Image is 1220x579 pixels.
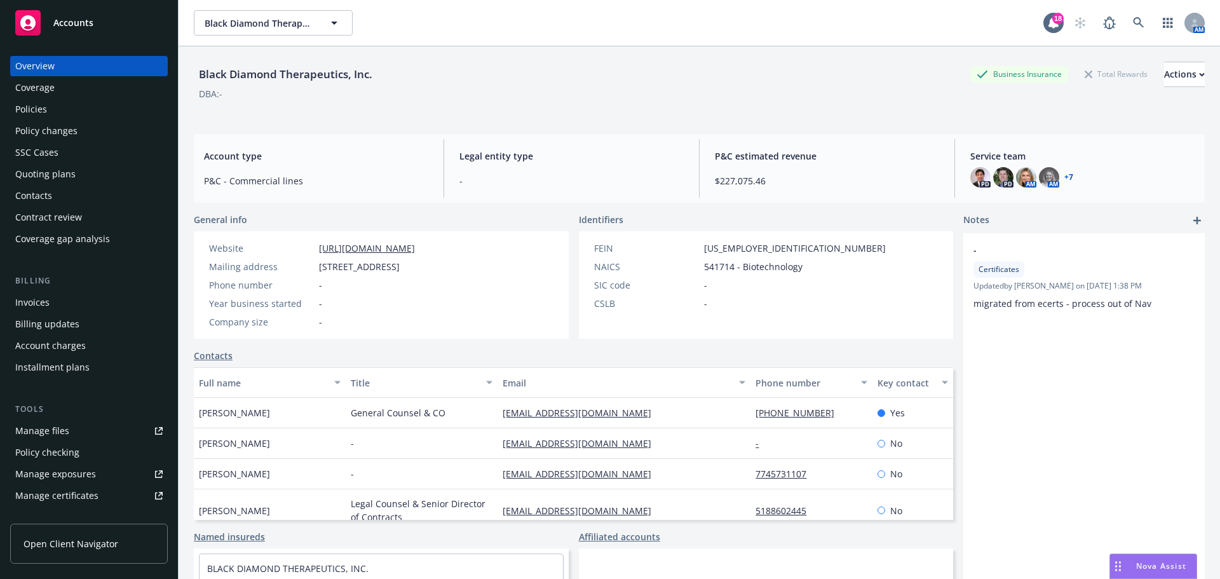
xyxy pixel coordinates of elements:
a: Account charges [10,336,168,356]
div: DBA: - [199,87,222,100]
a: - [756,437,769,449]
button: Actions [1164,62,1205,87]
div: -CertificatesUpdatedby [PERSON_NAME] on [DATE] 1:38 PMmigrated from ecerts - process out of Nav [963,233,1205,320]
div: Phone number [209,278,314,292]
a: Report a Bug [1097,10,1122,36]
div: Billing updates [15,314,79,334]
div: Title [351,376,478,390]
div: Coverage gap analysis [15,229,110,249]
div: 18 [1052,13,1064,24]
span: [PERSON_NAME] [199,437,270,450]
img: photo [993,167,1013,187]
span: - [351,437,354,450]
div: Year business started [209,297,314,310]
a: Policies [10,99,168,119]
a: add [1189,213,1205,228]
a: Invoices [10,292,168,313]
span: Account type [204,149,428,163]
a: Contract review [10,207,168,228]
div: Email [503,376,731,390]
a: Contacts [10,186,168,206]
span: Open Client Navigator [24,537,118,550]
button: Phone number [750,367,872,398]
img: photo [1016,167,1036,187]
div: Invoices [15,292,50,313]
a: Accounts [10,5,168,41]
button: Black Diamond Therapeutics, Inc. [194,10,353,36]
a: Policy checking [10,442,168,463]
a: Start snowing [1067,10,1093,36]
a: Switch app [1155,10,1181,36]
span: - [704,278,707,292]
div: Business Insurance [970,66,1068,82]
div: Drag to move [1110,554,1126,578]
span: Legal Counsel & Senior Director of Contracts [351,497,492,524]
div: CSLB [594,297,699,310]
a: Quoting plans [10,164,168,184]
a: [PHONE_NUMBER] [756,407,844,419]
a: +7 [1064,174,1073,181]
span: [US_EMPLOYER_IDENTIFICATION_NUMBER] [704,242,886,255]
span: - [459,174,684,187]
span: - [319,278,322,292]
span: 541714 - Biotechnology [704,260,803,273]
button: Key contact [872,367,953,398]
a: Policy changes [10,121,168,141]
a: Contacts [194,349,233,362]
div: Website [209,242,314,255]
div: Policy checking [15,442,79,463]
a: [EMAIL_ADDRESS][DOMAIN_NAME] [503,407,661,419]
a: Coverage gap analysis [10,229,168,249]
div: Overview [15,56,55,76]
button: Nova Assist [1109,554,1197,579]
span: Legal entity type [459,149,684,163]
div: SIC code [594,278,699,292]
span: No [890,467,902,480]
div: Key contact [878,376,934,390]
button: Email [498,367,750,398]
a: Installment plans [10,357,168,378]
a: [EMAIL_ADDRESS][DOMAIN_NAME] [503,437,661,449]
div: Installment plans [15,357,90,378]
span: $227,075.46 [715,174,939,187]
div: Coverage [15,78,55,98]
span: No [890,504,902,517]
span: Notes [963,213,989,228]
span: Accounts [53,18,93,28]
img: photo [970,167,991,187]
a: Billing updates [10,314,168,334]
span: Manage exposures [10,464,168,484]
div: Mailing address [209,260,314,273]
span: - [704,297,707,310]
span: [PERSON_NAME] [199,504,270,517]
span: - [319,297,322,310]
div: Quoting plans [15,164,76,184]
span: Certificates [979,264,1019,275]
div: Manage certificates [15,486,98,506]
span: - [973,243,1162,257]
div: Contacts [15,186,52,206]
div: NAICS [594,260,699,273]
div: Full name [199,376,327,390]
span: P&C estimated revenue [715,149,939,163]
a: Manage claims [10,507,168,528]
span: Black Diamond Therapeutics, Inc. [205,17,315,30]
a: Named insureds [194,530,265,543]
span: [STREET_ADDRESS] [319,260,400,273]
a: 7745731107 [756,468,817,480]
button: Full name [194,367,346,398]
span: Service team [970,149,1195,163]
a: BLACK DIAMOND THERAPEUTICS, INC. [207,562,369,575]
div: SSC Cases [15,142,58,163]
span: No [890,437,902,450]
a: SSC Cases [10,142,168,163]
div: Manage exposures [15,464,96,484]
div: Manage files [15,421,69,441]
div: Contract review [15,207,82,228]
a: Manage certificates [10,486,168,506]
span: - [319,315,322,329]
div: Company size [209,315,314,329]
div: Policy changes [15,121,78,141]
span: Updated by [PERSON_NAME] on [DATE] 1:38 PM [973,280,1195,292]
div: Billing [10,275,168,287]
